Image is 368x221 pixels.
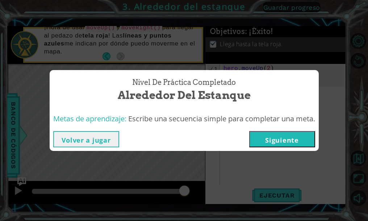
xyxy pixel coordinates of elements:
[128,114,315,123] span: Escribe una secuencia simple para completar una meta.
[132,77,236,88] span: Nivel de práctica Completado
[249,131,315,147] button: Siguiente
[118,87,251,103] span: Alrededor del estanque
[53,114,126,123] span: Metas de aprendizaje:
[53,131,119,147] button: Volver a jugar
